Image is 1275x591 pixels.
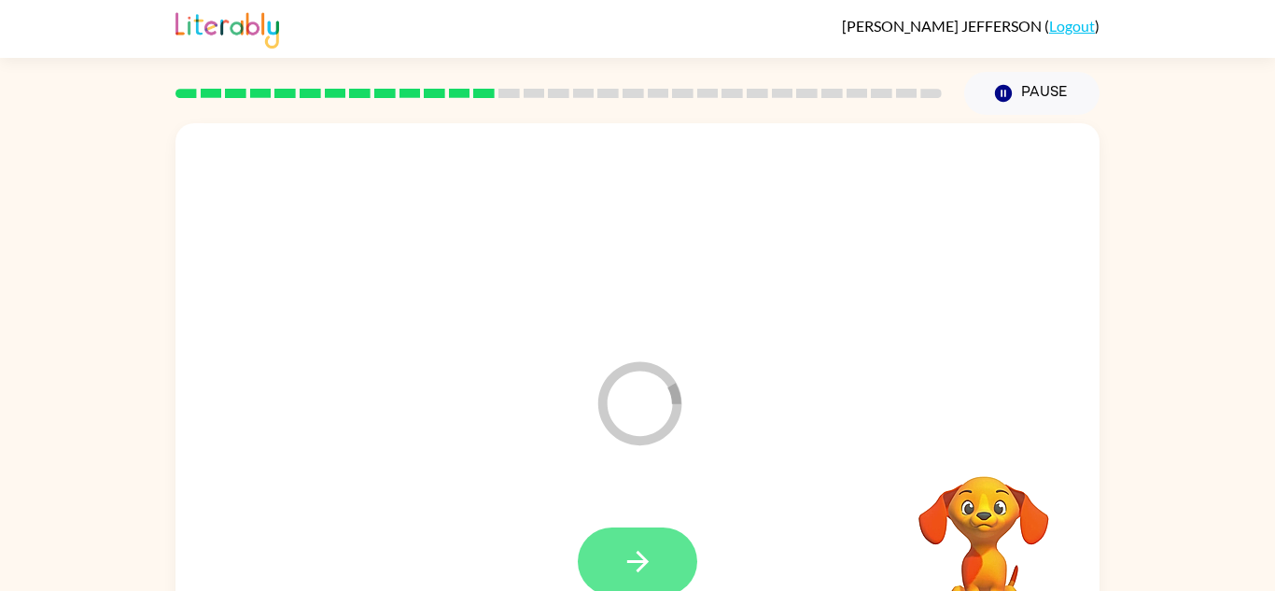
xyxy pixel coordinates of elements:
[175,7,279,49] img: Literably
[842,17,1044,35] span: [PERSON_NAME] JEFFERSON
[1049,17,1095,35] a: Logout
[842,17,1100,35] div: ( )
[964,72,1100,115] button: Pause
